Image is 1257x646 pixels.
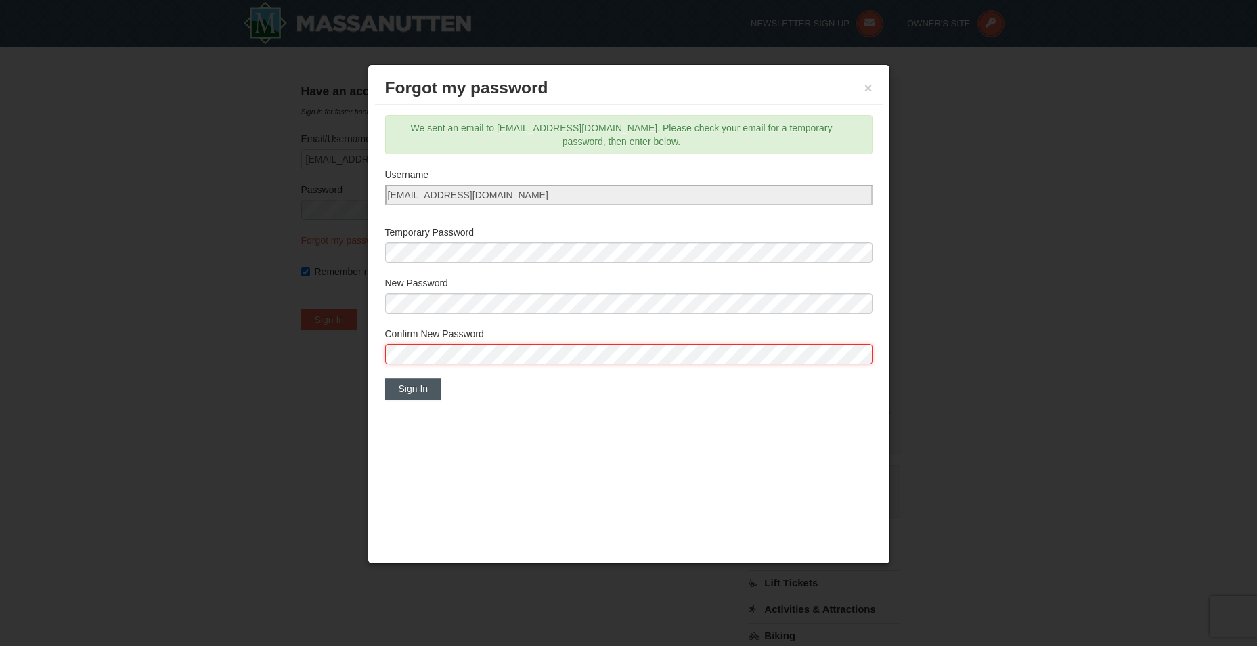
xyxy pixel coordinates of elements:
label: New Password [385,276,873,290]
button: × [864,81,873,95]
button: Sign In [385,378,442,400]
label: Username [385,168,873,181]
input: Email Address [385,185,873,205]
label: Confirm New Password [385,327,873,341]
label: Temporary Password [385,225,873,239]
h3: Forgot my password [385,78,873,98]
div: We sent an email to [EMAIL_ADDRESS][DOMAIN_NAME]. Please check your email for a temporary passwor... [385,115,873,154]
